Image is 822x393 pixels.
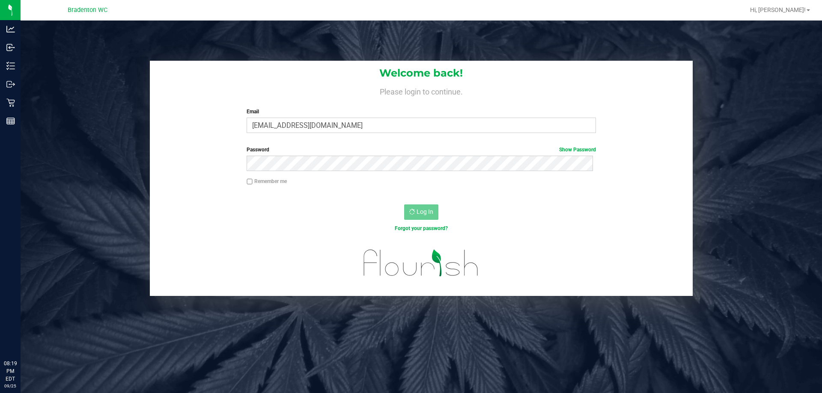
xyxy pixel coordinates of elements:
[4,360,17,383] p: 08:19 PM EDT
[6,62,15,70] inline-svg: Inventory
[4,383,17,389] p: 09/25
[150,68,693,79] h1: Welcome back!
[247,177,287,185] label: Remember me
[6,80,15,89] inline-svg: Outbound
[6,98,15,107] inline-svg: Retail
[68,6,107,14] span: Bradenton WC
[247,179,253,185] input: Remember me
[417,208,433,215] span: Log In
[247,108,596,115] label: Email
[247,147,269,153] span: Password
[6,117,15,125] inline-svg: Reports
[150,86,693,96] h4: Please login to continue.
[6,43,15,52] inline-svg: Inbound
[404,204,438,220] button: Log In
[750,6,806,13] span: Hi, [PERSON_NAME]!
[353,241,489,285] img: flourish_logo.svg
[395,225,448,231] a: Forgot your password?
[6,25,15,33] inline-svg: Analytics
[559,147,596,153] a: Show Password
